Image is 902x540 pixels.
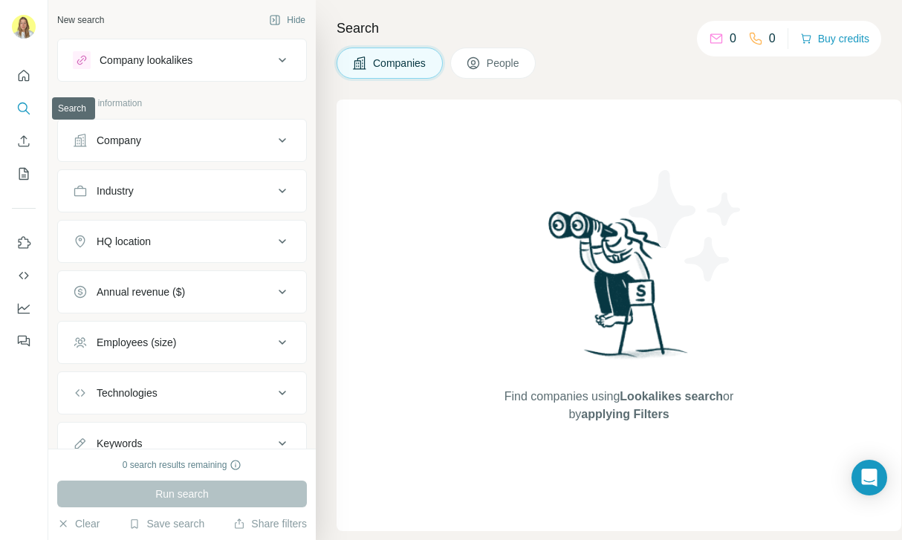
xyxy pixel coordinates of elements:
[58,274,306,310] button: Annual revenue ($)
[58,173,306,209] button: Industry
[58,42,306,78] button: Company lookalikes
[97,284,185,299] div: Annual revenue ($)
[619,159,753,293] img: Surfe Illustration - Stars
[57,97,307,110] p: Company information
[851,460,887,495] div: Open Intercom Messenger
[373,56,427,71] span: Companies
[12,95,36,122] button: Search
[233,516,307,531] button: Share filters
[12,230,36,256] button: Use Surfe on LinkedIn
[542,207,696,373] img: Surfe Illustration - Woman searching with binoculars
[57,516,100,531] button: Clear
[581,408,669,420] span: applying Filters
[500,388,738,423] span: Find companies using or by
[58,325,306,360] button: Employees (size)
[97,234,151,249] div: HQ location
[58,426,306,461] button: Keywords
[97,335,176,350] div: Employees (size)
[800,28,869,49] button: Buy credits
[12,328,36,354] button: Feedback
[100,53,192,68] div: Company lookalikes
[337,18,884,39] h4: Search
[620,390,723,403] span: Lookalikes search
[12,160,36,187] button: My lists
[769,30,776,48] p: 0
[58,224,306,259] button: HQ location
[58,375,306,411] button: Technologies
[97,436,142,451] div: Keywords
[12,262,36,289] button: Use Surfe API
[123,458,242,472] div: 0 search results remaining
[57,13,104,27] div: New search
[97,183,134,198] div: Industry
[97,386,158,400] div: Technologies
[12,62,36,89] button: Quick start
[12,128,36,154] button: Enrich CSV
[97,133,141,148] div: Company
[12,15,36,39] img: Avatar
[487,56,521,71] span: People
[259,9,316,31] button: Hide
[129,516,204,531] button: Save search
[730,30,736,48] p: 0
[58,123,306,158] button: Company
[12,295,36,322] button: Dashboard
